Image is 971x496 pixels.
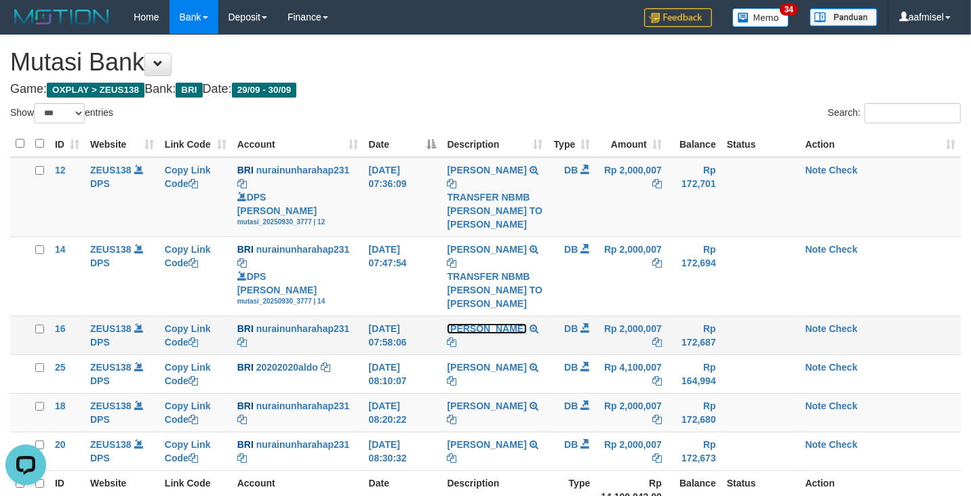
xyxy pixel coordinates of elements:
[732,8,789,27] img: Button%20Memo.svg
[447,362,526,373] a: [PERSON_NAME]
[256,323,350,334] a: nurainunharahap231
[237,323,254,334] span: BRI
[441,131,548,157] th: Description: activate to sort column ascending
[806,165,827,175] a: Note
[237,362,254,373] span: BRI
[564,323,578,334] span: DB
[237,257,247,268] a: Copy nurainunharahap231 to clipboard
[667,316,721,354] td: Rp 172,687
[447,323,526,334] a: [PERSON_NAME]
[256,165,350,175] a: nurainunharahap231
[447,257,456,268] a: Copy NURAINUN HARAHAP to clipboard
[237,190,358,227] div: DPS [PERSON_NAME]
[165,362,211,386] a: Copy Link Code
[652,375,662,386] a: Copy Rp 4,100,007 to clipboard
[667,236,721,316] td: Rp 172,694
[595,393,667,432] td: Rp 2,000,007
[829,362,858,373] a: Check
[829,323,858,334] a: Check
[232,83,297,98] span: 29/09 - 30/09
[10,7,113,27] img: MOTION_logo.png
[85,316,159,354] td: DPS
[10,103,113,123] label: Show entries
[165,400,211,425] a: Copy Link Code
[548,131,595,157] th: Type: activate to sort column ascending
[652,257,662,268] a: Copy Rp 2,000,007 to clipboard
[447,400,526,411] a: [PERSON_NAME]
[47,83,144,98] span: OXPLAY > ZEUS138
[237,453,247,463] a: Copy nurainunharahap231 to clipboard
[237,400,254,411] span: BRI
[447,337,456,348] a: Copy NURAINUN HARAHAP to clipboard
[176,83,202,98] span: BRI
[85,432,159,470] td: DPS
[447,439,526,450] a: [PERSON_NAME]
[85,354,159,393] td: DPS
[595,157,667,237] td: Rp 2,000,007
[806,439,827,450] a: Note
[667,432,721,470] td: Rp 172,673
[780,3,798,16] span: 34
[85,236,159,316] td: DPS
[5,5,46,46] button: Open LiveChat chat widget
[159,131,232,157] th: Link Code: activate to sort column ascending
[165,244,211,268] a: Copy Link Code
[10,83,961,96] h4: Game: Bank: Date:
[363,157,442,237] td: [DATE] 07:36:09
[667,354,721,393] td: Rp 164,994
[237,337,247,348] a: Copy nurainunharahap231 to clipboard
[321,362,330,373] a: Copy 20202020aldo to clipboard
[256,244,350,255] a: nurainunharahap231
[90,362,132,373] a: ZEUS138
[564,439,578,450] span: DB
[10,49,961,76] h1: Mutasi Bank
[595,236,667,316] td: Rp 2,000,007
[810,8,877,26] img: panduan.png
[595,354,667,393] td: Rp 4,100,007
[667,131,721,157] th: Balance
[237,178,247,189] a: Copy nurainunharahap231 to clipboard
[595,432,667,470] td: Rp 2,000,007
[363,354,442,393] td: [DATE] 08:10:07
[165,165,211,189] a: Copy Link Code
[652,337,662,348] a: Copy Rp 2,000,007 to clipboard
[363,316,442,354] td: [DATE] 07:58:06
[595,131,667,157] th: Amount: activate to sort column ascending
[829,439,858,450] a: Check
[237,244,254,255] span: BRI
[256,439,350,450] a: nurainunharahap231
[721,131,800,157] th: Status
[595,316,667,354] td: Rp 2,000,007
[237,270,358,306] div: DPS [PERSON_NAME]
[49,131,85,157] th: ID: activate to sort column ascending
[447,453,456,463] a: Copy NURAINUN HARAHAP to clipboard
[447,165,526,175] a: [PERSON_NAME]
[667,393,721,432] td: Rp 172,680
[564,400,578,411] span: DB
[806,400,827,411] a: Note
[829,165,858,175] a: Check
[55,165,66,175] span: 12
[165,323,211,348] a: Copy Link Code
[652,453,662,463] a: Copy Rp 2,000,007 to clipboard
[55,323,66,334] span: 16
[55,362,66,373] span: 25
[165,439,211,463] a: Copy Link Code
[644,8,712,27] img: Feedback.jpg
[829,244,858,255] a: Check
[800,131,961,157] th: Action: activate to sort column ascending
[652,178,662,189] a: Copy Rp 2,000,007 to clipboard
[237,439,254,450] span: BRI
[447,244,526,255] a: [PERSON_NAME]
[237,218,358,227] div: mutasi_20250930_3777 | 12
[652,414,662,425] a: Copy Rp 2,000,007 to clipboard
[55,439,66,450] span: 20
[447,178,456,189] a: Copy NURAINUN HARAHAP to clipboard
[806,244,827,255] a: Note
[447,375,456,386] a: Copy REVALDO SAGITA to clipboard
[363,131,442,157] th: Date: activate to sort column descending
[90,323,132,334] a: ZEUS138
[256,400,350,411] a: nurainunharahap231
[829,400,858,411] a: Check
[564,362,578,373] span: DB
